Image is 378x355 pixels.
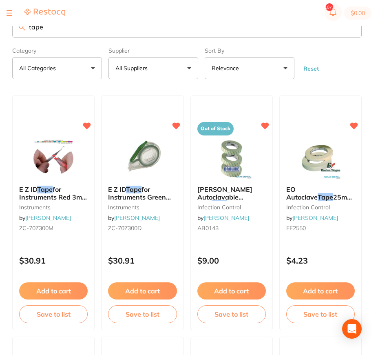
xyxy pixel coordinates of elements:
[197,305,266,323] button: Save to list
[108,57,198,79] button: All Suppliers
[108,305,177,323] button: Save to list
[197,186,266,201] b: Browne Autoclavable Steri Tape 24mm x 50mm
[301,65,321,72] button: Reset
[286,224,306,232] span: EE2550
[197,282,266,300] button: Add to cart
[108,47,198,54] label: Supplier
[205,138,258,179] img: Browne Autoclavable Steri Tape 24mm x 50mm
[108,282,177,300] button: Add to cart
[286,214,338,222] span: by
[108,214,160,222] span: by
[108,204,177,211] small: instruments
[12,47,102,54] label: Category
[114,214,160,222] a: [PERSON_NAME]
[286,186,355,201] b: EO Autoclave Tape 25mm x 50M
[115,64,151,72] p: All Suppliers
[286,185,318,201] span: EO Autoclave
[294,138,347,179] img: EO Autoclave Tape 25mm x 50M
[203,214,249,222] a: [PERSON_NAME]
[19,305,88,323] button: Save to list
[292,214,338,222] a: [PERSON_NAME]
[108,186,177,201] b: E Z ID Tape for Instruments Green 3m roll
[212,64,242,72] p: Relevance
[342,319,362,339] div: Open Intercom Messenger
[19,186,88,201] b: E Z ID Tape for Instruments Red 3m Roll
[19,64,59,72] p: All Categories
[12,57,102,79] button: All Categories
[205,47,294,54] label: Sort By
[108,185,126,193] span: E Z ID
[197,256,266,265] p: $9.00
[12,16,362,38] input: Search Favourite Products
[19,282,88,300] button: Add to cart
[286,256,355,265] p: $4.23
[19,185,37,193] span: E Z ID
[19,214,71,222] span: by
[19,224,53,232] span: ZC-70Z300M
[116,138,169,179] img: E Z ID Tape for Instruments Green 3m roll
[197,122,234,135] span: Out of Stock
[286,204,355,211] small: infection control
[24,8,65,18] a: Restocq Logo
[19,185,87,209] span: for Instruments Red 3m Roll
[286,282,355,300] button: Add to cart
[286,193,353,209] span: 25mm x 50M
[212,200,227,209] em: Tape
[205,57,294,79] button: Relevance
[197,204,266,211] small: infection control
[197,214,249,222] span: by
[27,138,80,179] img: E Z ID Tape for Instruments Red 3m Roll
[197,185,252,209] span: [PERSON_NAME] Autoclavable Steri
[24,8,65,17] img: Restocq Logo
[108,256,177,265] p: $30.91
[318,193,333,201] em: Tape
[344,7,371,20] button: $0.00
[197,224,219,232] span: AB0143
[108,224,141,232] span: ZC-70Z300D
[37,185,53,193] em: Tape
[19,256,88,265] p: $30.91
[126,185,141,193] em: Tape
[108,185,171,209] span: for Instruments Green 3m roll
[19,204,88,211] small: instruments
[25,214,71,222] a: [PERSON_NAME]
[286,305,355,323] button: Save to list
